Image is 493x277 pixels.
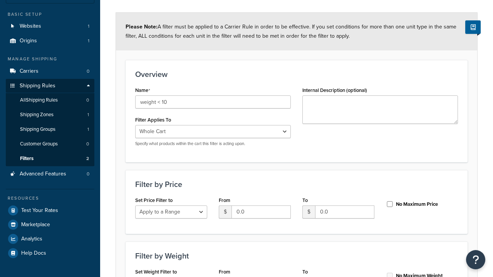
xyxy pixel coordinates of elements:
a: Advanced Features0 [6,167,94,181]
button: Show Help Docs [465,20,481,34]
label: No Maximum Price [396,201,438,208]
label: Filter Applies To [135,117,171,123]
span: Advanced Features [20,171,66,177]
a: Websites1 [6,19,94,33]
div: Manage Shipping [6,56,94,62]
a: AllShipping Rules0 [6,93,94,107]
a: Shipping Rules [6,79,94,93]
span: 2 [86,155,89,162]
li: Websites [6,19,94,33]
span: Shipping Zones [20,112,54,118]
span: $ [302,205,315,219]
a: Customer Groups0 [6,137,94,151]
span: Origins [20,38,37,44]
li: Shipping Zones [6,108,94,122]
span: Customer Groups [20,141,58,147]
span: Help Docs [21,250,46,257]
div: Basic Setup [6,11,94,18]
span: 1 [88,38,89,44]
a: Test Your Rates [6,204,94,217]
a: Shipping Groups1 [6,122,94,137]
label: Set Weight Filter to [135,269,177,275]
label: From [219,197,230,203]
label: To [302,197,308,203]
a: Marketplace [6,218,94,232]
span: All Shipping Rules [20,97,58,103]
h3: Filter by Weight [135,252,458,260]
button: Open Resource Center [466,250,485,269]
label: Name [135,87,150,93]
p: Specify what products within the cart this filter is acting upon. [135,141,291,147]
span: Shipping Groups [20,126,55,133]
li: Origins [6,34,94,48]
span: 1 [88,23,89,30]
span: Websites [20,23,41,30]
a: Origins1 [6,34,94,48]
li: Filters [6,152,94,166]
label: Set Price Filter to [135,197,173,203]
label: From [219,269,230,275]
a: Help Docs [6,246,94,260]
label: Internal Description (optional) [302,87,367,93]
li: Advanced Features [6,167,94,181]
span: Filters [20,155,34,162]
span: 0 [87,171,89,177]
li: Shipping Groups [6,122,94,137]
li: Shipping Rules [6,79,94,167]
label: To [302,269,308,275]
span: $ [219,205,231,219]
span: 0 [86,97,89,103]
span: Marketplace [21,222,50,228]
span: 1 [87,126,89,133]
strong: Please Note: [126,23,158,31]
span: Shipping Rules [20,83,55,89]
span: A filter must be applied to a Carrier Rule in order to be effective. If you set conditions for mo... [126,23,456,40]
span: 0 [86,141,89,147]
span: Analytics [21,236,42,242]
div: Resources [6,195,94,202]
h3: Filter by Price [135,180,458,189]
li: Carriers [6,64,94,78]
span: Carriers [20,68,39,75]
a: Analytics [6,232,94,246]
a: Carriers0 [6,64,94,78]
li: Customer Groups [6,137,94,151]
h3: Overview [135,70,458,78]
span: Test Your Rates [21,207,58,214]
span: 0 [87,68,89,75]
span: 1 [87,112,89,118]
a: Filters2 [6,152,94,166]
a: Shipping Zones1 [6,108,94,122]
